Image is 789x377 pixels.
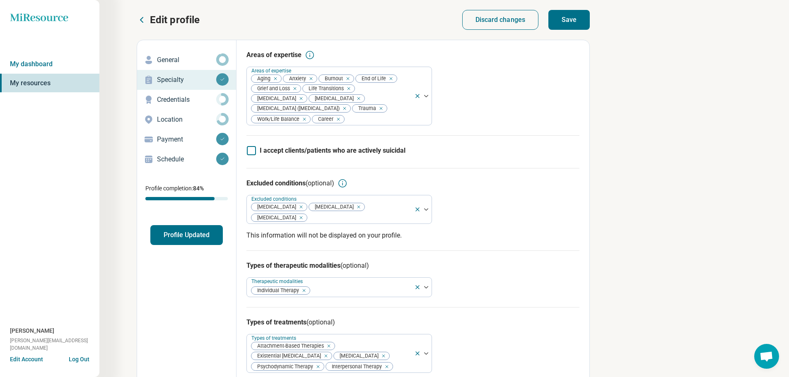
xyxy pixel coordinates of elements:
div: Profile completion: [137,179,236,205]
span: Attachment-Based Therapies [251,342,326,350]
span: Trauma [352,105,379,113]
p: Edit profile [150,13,200,26]
h3: Areas of expertise [246,50,302,60]
span: (optional) [340,262,369,269]
p: Schedule [157,154,216,164]
div: Open chat [754,344,779,369]
span: Burnout [319,75,345,83]
p: Location [157,115,216,125]
span: 84 % [193,185,204,192]
button: Discard changes [462,10,539,30]
span: Interpersonal Therapy [326,363,384,370]
span: [MEDICAL_DATA] [309,203,356,211]
a: General [137,50,236,70]
span: End of Life [356,75,388,83]
span: Aging [251,75,273,83]
a: Credentials [137,90,236,110]
a: Location [137,110,236,130]
div: Profile completion [145,197,228,200]
span: Life Transitions [303,85,346,93]
label: Excluded conditions [251,196,298,202]
span: [PERSON_NAME] [10,327,54,335]
span: [MEDICAL_DATA] ([MEDICAL_DATA]) [251,105,342,113]
span: Psychodynamic Therapy [251,363,316,370]
a: Payment [137,130,236,149]
h3: Types of therapeutic modalities [246,261,579,271]
button: Edit Account [10,355,43,364]
p: Specialty [157,75,216,85]
a: Specialty [137,70,236,90]
span: [MEDICAL_DATA] [251,203,299,211]
button: Save [548,10,590,30]
h3: Excluded conditions [246,178,334,188]
span: Work/Life Balance [251,115,302,123]
span: Individual Therapy [251,287,302,295]
p: Payment [157,134,216,144]
span: [PERSON_NAME][EMAIL_ADDRESS][DOMAIN_NAME] [10,337,99,352]
span: I accept clients/patients who are actively suicidal [260,146,405,154]
button: Log Out [69,355,89,362]
button: Edit profile [137,13,200,26]
a: Schedule [137,149,236,169]
p: This information will not be displayed on your profile. [246,231,579,240]
span: [MEDICAL_DATA] [334,352,381,360]
span: (optional) [306,318,335,326]
label: Therapeutic modalities [251,279,304,284]
label: Areas of expertise [251,68,293,74]
span: Anxiety [283,75,309,83]
p: Credentials [157,95,216,105]
span: [MEDICAL_DATA] [251,95,299,103]
span: [MEDICAL_DATA] [309,95,356,103]
span: [MEDICAL_DATA] [251,214,299,222]
span: Career [312,115,336,123]
span: (optional) [306,179,334,187]
label: Types of treatments [251,335,298,341]
h3: Types of treatments [246,317,579,327]
button: Profile Updated [150,225,223,245]
span: Grief and Loss [251,85,292,93]
span: Existential [MEDICAL_DATA] [251,352,323,360]
p: General [157,55,216,65]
